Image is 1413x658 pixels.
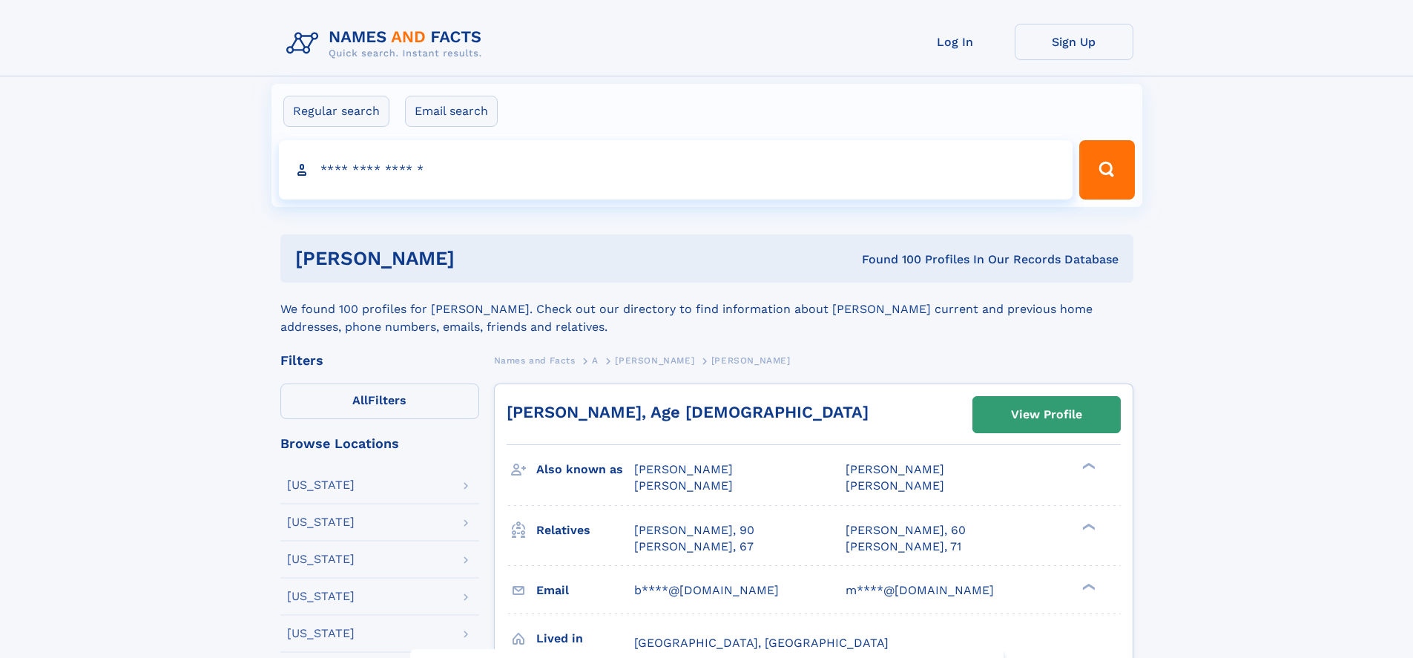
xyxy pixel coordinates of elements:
[1078,522,1096,531] div: ❯
[896,24,1015,60] a: Log In
[973,397,1120,432] a: View Profile
[615,351,694,369] a: [PERSON_NAME]
[287,553,355,565] div: [US_STATE]
[711,355,791,366] span: [PERSON_NAME]
[846,478,944,493] span: [PERSON_NAME]
[846,522,966,539] a: [PERSON_NAME], 60
[494,351,576,369] a: Names and Facts
[1015,24,1133,60] a: Sign Up
[1011,398,1082,432] div: View Profile
[405,96,498,127] label: Email search
[536,626,634,651] h3: Lived in
[287,516,355,528] div: [US_STATE]
[846,462,944,476] span: [PERSON_NAME]
[615,355,694,366] span: [PERSON_NAME]
[280,24,494,64] img: Logo Names and Facts
[279,140,1073,200] input: search input
[280,384,479,419] label: Filters
[352,393,368,407] span: All
[283,96,389,127] label: Regular search
[846,539,961,555] a: [PERSON_NAME], 71
[634,636,889,650] span: [GEOGRAPHIC_DATA], [GEOGRAPHIC_DATA]
[658,251,1119,268] div: Found 100 Profiles In Our Records Database
[287,590,355,602] div: [US_STATE]
[280,354,479,367] div: Filters
[634,478,733,493] span: [PERSON_NAME]
[280,283,1133,336] div: We found 100 profiles for [PERSON_NAME]. Check out our directory to find information about [PERSO...
[536,457,634,482] h3: Also known as
[287,479,355,491] div: [US_STATE]
[507,403,869,421] a: [PERSON_NAME], Age [DEMOGRAPHIC_DATA]
[634,522,754,539] a: [PERSON_NAME], 90
[295,249,659,268] h1: [PERSON_NAME]
[592,355,599,366] span: A
[1078,582,1096,591] div: ❯
[287,628,355,639] div: [US_STATE]
[592,351,599,369] a: A
[280,437,479,450] div: Browse Locations
[1078,461,1096,471] div: ❯
[634,462,733,476] span: [PERSON_NAME]
[634,539,754,555] a: [PERSON_NAME], 67
[536,578,634,603] h3: Email
[1079,140,1134,200] button: Search Button
[536,518,634,543] h3: Relatives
